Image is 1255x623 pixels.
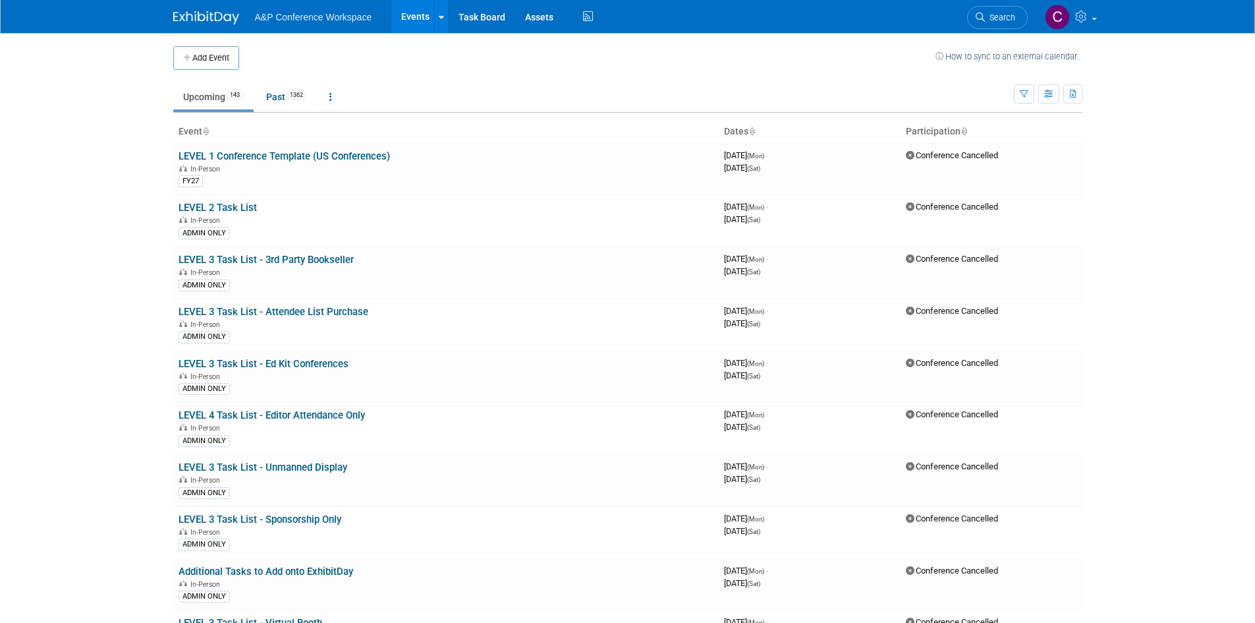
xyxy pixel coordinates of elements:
span: [DATE] [724,422,760,432]
span: Conference Cancelled [906,150,998,160]
span: (Sat) [747,528,760,535]
span: (Mon) [747,463,764,471]
span: [DATE] [724,409,768,419]
span: (Sat) [747,165,760,172]
span: (Sat) [747,476,760,483]
span: Conference Cancelled [906,358,998,368]
span: (Mon) [747,568,764,575]
span: - [766,461,768,471]
span: [DATE] [724,371,760,380]
span: In-Person [190,476,224,485]
span: [DATE] [724,318,760,328]
th: Event [173,121,719,143]
a: LEVEL 3 Task List - Sponsorship Only [179,514,341,525]
span: [DATE] [724,358,768,368]
span: Conference Cancelled [906,409,998,419]
a: LEVEL 4 Task List - Editor Attendance Only [179,409,365,421]
a: LEVEL 3 Task List - Ed Kit Conferences [179,358,349,370]
span: In-Person [190,580,224,589]
span: [DATE] [724,150,768,160]
img: In-Person Event [179,320,187,327]
span: [DATE] [724,254,768,264]
span: Conference Cancelled [906,514,998,523]
span: 143 [226,90,244,100]
div: ADMIN ONLY [179,487,230,499]
span: (Mon) [747,204,764,211]
div: ADMIN ONLY [179,383,230,395]
a: Sort by Event Name [202,126,209,136]
span: In-Person [190,424,224,432]
img: In-Person Event [179,372,187,379]
span: Conference Cancelled [906,254,998,264]
div: ADMIN ONLY [179,280,230,291]
span: In-Person [190,528,224,537]
img: In-Person Event [179,580,187,587]
span: - [766,358,768,368]
div: ADMIN ONLY [179,539,230,550]
span: Conference Cancelled [906,202,998,212]
span: (Sat) [747,580,760,587]
span: [DATE] [724,306,768,316]
img: ExhibitDay [173,11,239,24]
span: (Mon) [747,411,764,419]
span: [DATE] [724,163,760,173]
span: [DATE] [724,266,760,276]
a: LEVEL 3 Task List - Unmanned Display [179,461,347,473]
span: In-Person [190,320,224,329]
span: (Mon) [747,516,764,523]
span: A&P Conference Workspace [255,12,372,22]
th: Participation [901,121,1082,143]
a: Past1362 [256,84,317,109]
a: Sort by Participation Type [961,126,967,136]
a: LEVEL 3 Task List - Attendee List Purchase [179,306,368,318]
span: In-Person [190,372,224,381]
img: In-Person Event [179,424,187,430]
span: - [766,566,768,576]
img: In-Person Event [179,216,187,223]
img: In-Person Event [179,476,187,483]
span: In-Person [190,268,224,277]
div: ADMIN ONLY [179,331,230,343]
span: [DATE] [724,566,768,576]
img: In-Person Event [179,165,187,171]
span: (Mon) [747,256,764,263]
span: (Sat) [747,372,760,380]
span: In-Person [190,216,224,225]
a: LEVEL 1 Conference Template (US Conferences) [179,150,390,162]
span: - [766,202,768,212]
span: (Mon) [747,360,764,367]
a: Upcoming143 [173,84,254,109]
div: ADMIN ONLY [179,227,230,239]
button: Add Event [173,46,239,70]
span: [DATE] [724,514,768,523]
span: - [766,254,768,264]
span: (Sat) [747,216,760,223]
span: (Mon) [747,308,764,315]
img: In-Person Event [179,268,187,275]
div: FY27 [179,175,203,187]
a: Search [967,6,1028,29]
span: In-Person [190,165,224,173]
span: [DATE] [724,214,760,224]
span: (Sat) [747,268,760,276]
span: [DATE] [724,202,768,212]
span: Conference Cancelled [906,306,998,316]
span: [DATE] [724,461,768,471]
th: Dates [719,121,901,143]
img: In-Person Event [179,528,187,535]
span: - [766,150,768,160]
span: [DATE] [724,578,760,588]
span: Search [985,13,1015,22]
span: - [766,514,768,523]
span: Conference Cancelled [906,566,998,576]
span: (Sat) [747,424,760,431]
a: LEVEL 2 Task List [179,202,257,214]
img: Chris Ciccocelli [1045,5,1070,30]
span: [DATE] [724,526,760,536]
span: 1362 [286,90,307,100]
span: (Sat) [747,320,760,328]
a: How to sync to an external calendar... [935,51,1082,61]
span: - [766,306,768,316]
span: Conference Cancelled [906,461,998,471]
a: LEVEL 3 Task List - 3rd Party Bookseller [179,254,354,266]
